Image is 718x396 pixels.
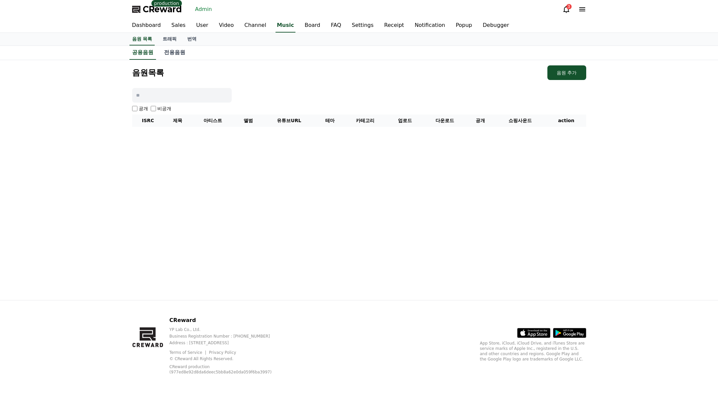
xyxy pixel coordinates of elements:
p: Business Registration Number : [PHONE_NUMBER] [169,334,286,339]
a: Terms of Service [169,350,207,355]
a: Channel [239,19,272,33]
a: Messages [44,210,86,227]
a: Settings [86,210,127,227]
a: CReward [132,4,182,15]
button: 음원 추가 [547,65,586,80]
p: CReward [169,316,286,324]
a: 전용음원 [159,46,191,59]
a: Debugger [477,19,514,33]
a: Sales [166,19,191,33]
a: Board [299,19,326,33]
div: 3 [566,4,572,9]
th: action [546,115,586,127]
a: Music [276,19,295,33]
a: Home [2,210,44,227]
a: 음원 목록 [129,33,155,45]
span: CReward [143,4,182,15]
p: © CReward All Rights Reserved. [169,356,286,361]
p: CReward production (977ed8e92d8da6deec5bb8a62e0da059f6ba3997) [169,364,276,375]
a: Settings [347,19,379,33]
th: 쇼핑사운드 [494,115,546,127]
a: 공용음원 [129,46,156,60]
p: Address : [STREET_ADDRESS] [169,340,286,346]
span: Settings [98,220,115,226]
span: Messages [55,221,75,226]
a: Video [213,19,239,33]
th: 다운로드 [423,115,467,127]
th: 공개 [467,115,494,127]
label: 공개 [139,105,148,112]
a: User [191,19,213,33]
a: 트래픽 [157,33,182,45]
a: Notification [409,19,450,33]
a: 번역 [182,33,202,45]
span: Home [17,220,29,226]
th: 아티스트 [191,115,235,127]
p: YP Lab Co., Ltd. [169,327,286,332]
a: Dashboard [127,19,166,33]
a: 3 [562,5,570,13]
th: 카테고리 [343,115,387,127]
label: 비공개 [157,105,171,112]
th: 앨범 [235,115,262,127]
th: 업로드 [387,115,423,127]
h1: 음원목록 [132,67,164,78]
a: Privacy Policy [209,350,236,355]
th: 제목 [164,115,191,127]
th: 유튜브URL [262,115,316,127]
th: 테마 [316,115,343,127]
a: Admin [193,4,215,15]
a: Receipt [379,19,409,33]
a: Popup [450,19,477,33]
a: FAQ [326,19,347,33]
p: App Store, iCloud, iCloud Drive, and iTunes Store are service marks of Apple Inc., registered in ... [480,341,586,362]
th: ISRC [132,115,164,127]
